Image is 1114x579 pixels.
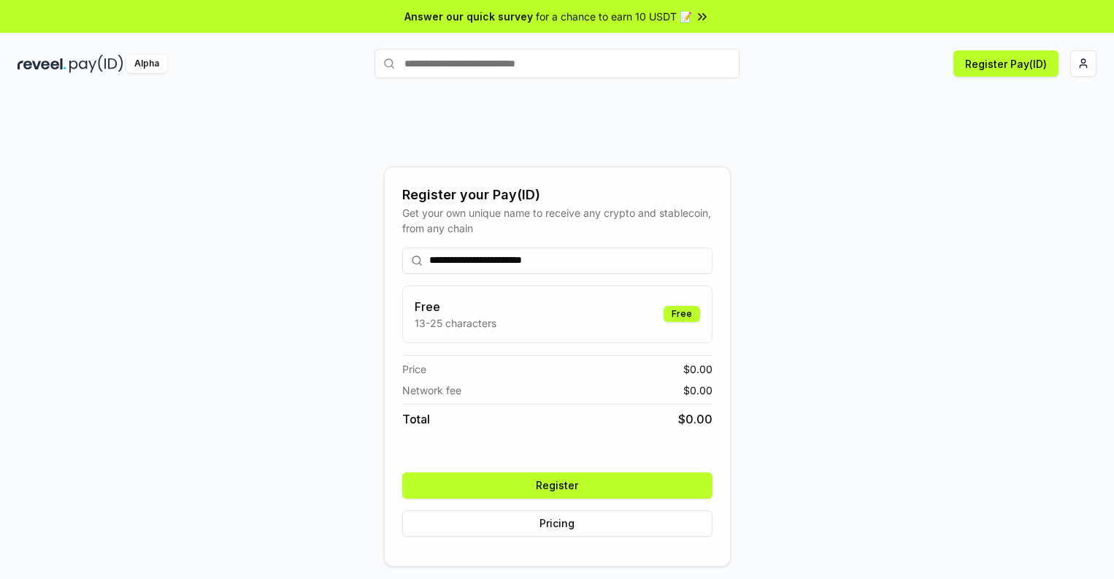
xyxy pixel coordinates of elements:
[18,55,66,73] img: reveel_dark
[402,361,426,377] span: Price
[404,9,533,24] span: Answer our quick survey
[953,50,1059,77] button: Register Pay(ID)
[683,361,712,377] span: $ 0.00
[402,205,712,236] div: Get your own unique name to receive any crypto and stablecoin, from any chain
[536,9,692,24] span: for a chance to earn 10 USDT 📝
[664,306,700,322] div: Free
[402,383,461,398] span: Network fee
[402,472,712,499] button: Register
[683,383,712,398] span: $ 0.00
[402,510,712,537] button: Pricing
[402,410,430,428] span: Total
[415,298,496,315] h3: Free
[69,55,123,73] img: pay_id
[402,185,712,205] div: Register your Pay(ID)
[415,315,496,331] p: 13-25 characters
[678,410,712,428] span: $ 0.00
[126,55,167,73] div: Alpha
